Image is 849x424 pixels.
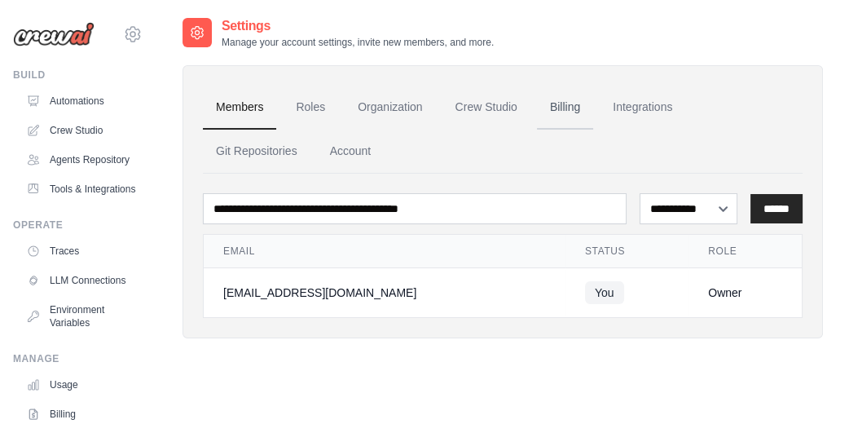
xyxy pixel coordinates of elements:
th: Email [204,235,565,268]
a: Usage [20,372,143,398]
div: Owner [708,285,782,301]
a: LLM Connections [20,267,143,294]
div: [EMAIL_ADDRESS][DOMAIN_NAME] [223,285,546,301]
a: Crew Studio [20,117,143,144]
a: Members [203,86,276,130]
a: Billing [537,86,593,130]
a: Account [317,130,385,174]
a: Crew Studio [442,86,530,130]
a: Organization [345,86,435,130]
h2: Settings [222,16,494,36]
a: Git Repositories [203,130,310,174]
img: Logo [13,22,95,46]
span: You [585,281,624,304]
a: Agents Repository [20,147,143,173]
th: Role [688,235,802,268]
a: Traces [20,238,143,264]
a: Tools & Integrations [20,176,143,202]
a: Automations [20,88,143,114]
a: Integrations [600,86,685,130]
a: Environment Variables [20,297,143,336]
div: Manage [13,352,143,365]
div: Operate [13,219,143,232]
a: Roles [283,86,338,130]
p: Manage your account settings, invite new members, and more. [222,36,494,49]
th: Status [565,235,688,268]
div: Build [13,68,143,82]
